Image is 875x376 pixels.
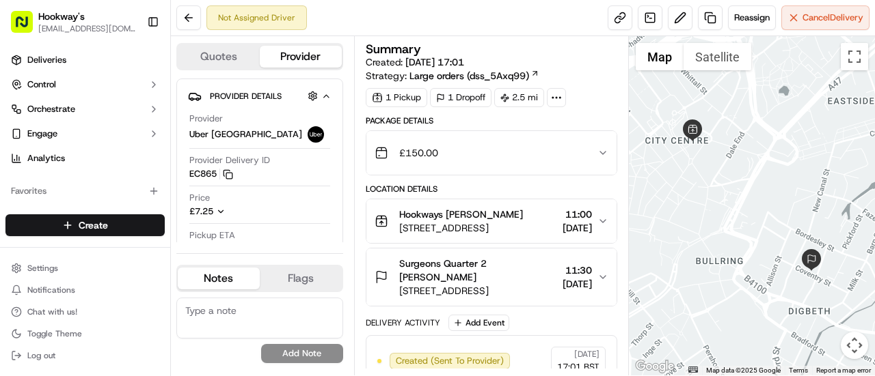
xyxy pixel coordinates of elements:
button: Add Event [448,315,509,331]
button: Surgeons Quarter 2 [PERSON_NAME][STREET_ADDRESS]11:30[DATE] [366,248,617,306]
button: Chat with us! [5,302,165,321]
button: Show street map [636,43,684,70]
button: See all [212,175,249,191]
button: Map camera controls [841,332,868,359]
span: Provider [189,113,223,125]
a: Report a map error [816,366,871,374]
span: Pylon [136,275,165,285]
span: Orchestrate [27,103,75,115]
button: Toggle fullscreen view [841,43,868,70]
button: Start new chat [232,134,249,151]
span: [DATE] 17:01 [405,56,464,68]
span: [DATE] [191,248,219,259]
a: Open this area in Google Maps (opens a new window) [632,358,677,375]
span: Surgeons Quarter 2 [PERSON_NAME] [399,257,557,284]
img: Nash [14,14,41,41]
button: CancelDelivery [781,5,870,30]
span: Klarizel Pensader [42,212,113,222]
span: Control [27,78,56,91]
button: Create [5,214,165,236]
div: Package Details [366,115,617,126]
span: Chat with us! [27,306,77,317]
button: Log out [5,346,165,365]
span: Price [189,192,210,204]
div: 1 Pickup [366,88,427,107]
img: 1724597045416-56b7ee45-8013-43a0-a6f9-03cb97ddad50 [29,130,53,155]
button: Reassign [728,5,776,30]
img: 1736555255976-a54dd68f-1ca7-489b-9aae-adbdc363a1c4 [27,249,38,260]
div: 2.5 mi [494,88,544,107]
img: Klarizel Pensader [14,199,36,220]
button: Provider Details [188,85,332,107]
span: 11:00 [563,207,592,221]
span: Analytics [27,152,65,164]
button: Toggle Theme [5,324,165,343]
button: Hookway's [38,10,85,23]
span: Log out [27,350,55,361]
div: Delivery Activity [366,317,440,328]
div: Strategy: [366,69,539,83]
span: Notifications [27,285,75,295]
div: We're available if you need us! [62,144,188,155]
button: Settings [5,259,165,278]
img: Google [632,358,677,375]
span: Map data ©2025 Google [706,366,781,374]
input: Got a question? Start typing here... [36,88,246,102]
button: Orchestrate [5,98,165,120]
a: Large orders (dss_5Axq99) [409,69,539,83]
span: 11:30 [563,263,592,277]
img: uber-new-logo.jpeg [308,126,324,143]
p: Welcome 👋 [14,55,249,76]
h3: Summary [366,43,421,55]
span: Cancel Delivery [803,12,863,24]
div: 1 Dropoff [430,88,492,107]
span: £150.00 [399,146,438,160]
span: Hookways [PERSON_NAME] [399,207,523,221]
div: Favorites [5,180,165,202]
span: [STREET_ADDRESS] [399,284,557,298]
span: [DATE] [123,212,151,222]
span: • [116,212,120,222]
button: Notes [178,267,260,289]
span: Reassign [734,12,770,24]
div: Past conversations [14,177,92,188]
button: Hookway's[EMAIL_ADDRESS][DOMAIN_NAME] [5,5,142,38]
span: Provider Delivery ID [189,154,270,167]
span: Uber [GEOGRAPHIC_DATA] [189,128,302,141]
button: [EMAIL_ADDRESS][DOMAIN_NAME] [38,23,136,34]
button: Control [5,74,165,96]
span: • [184,248,189,259]
button: Quotes [178,46,260,68]
button: Show satellite imagery [684,43,751,70]
button: Provider [260,46,342,68]
span: Engage [27,128,57,140]
span: £7.25 [189,205,213,217]
a: Analytics [5,147,165,169]
span: Created (Sent To Provider) [396,355,504,367]
button: Notifications [5,280,165,300]
span: Large orders (dss_5Axq99) [409,69,529,83]
img: 1736555255976-a54dd68f-1ca7-489b-9aae-adbdc363a1c4 [14,130,38,155]
span: Provider Details [210,91,282,102]
button: Keyboard shortcuts [688,366,698,373]
span: Create [79,218,108,232]
a: Deliveries [5,49,165,71]
button: Hookways [PERSON_NAME][STREET_ADDRESS]11:00[DATE] [366,199,617,243]
div: Location Details [366,184,617,194]
span: [PERSON_NAME] [PERSON_NAME] [42,248,181,259]
span: Pickup ETA [189,229,235,242]
span: Toggle Theme [27,328,82,339]
span: [DATE] [563,277,592,291]
img: Joana Marie Avellanoza [14,235,36,257]
button: Engage [5,123,165,145]
button: £7.25 [189,205,310,218]
span: [DATE] [563,221,592,235]
span: [DATE] [574,349,600,360]
span: Deliveries [27,54,66,66]
a: Terms (opens in new tab) [789,366,808,374]
span: Settings [27,263,58,274]
button: EC865 [189,168,233,180]
div: Start new chat [62,130,224,144]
